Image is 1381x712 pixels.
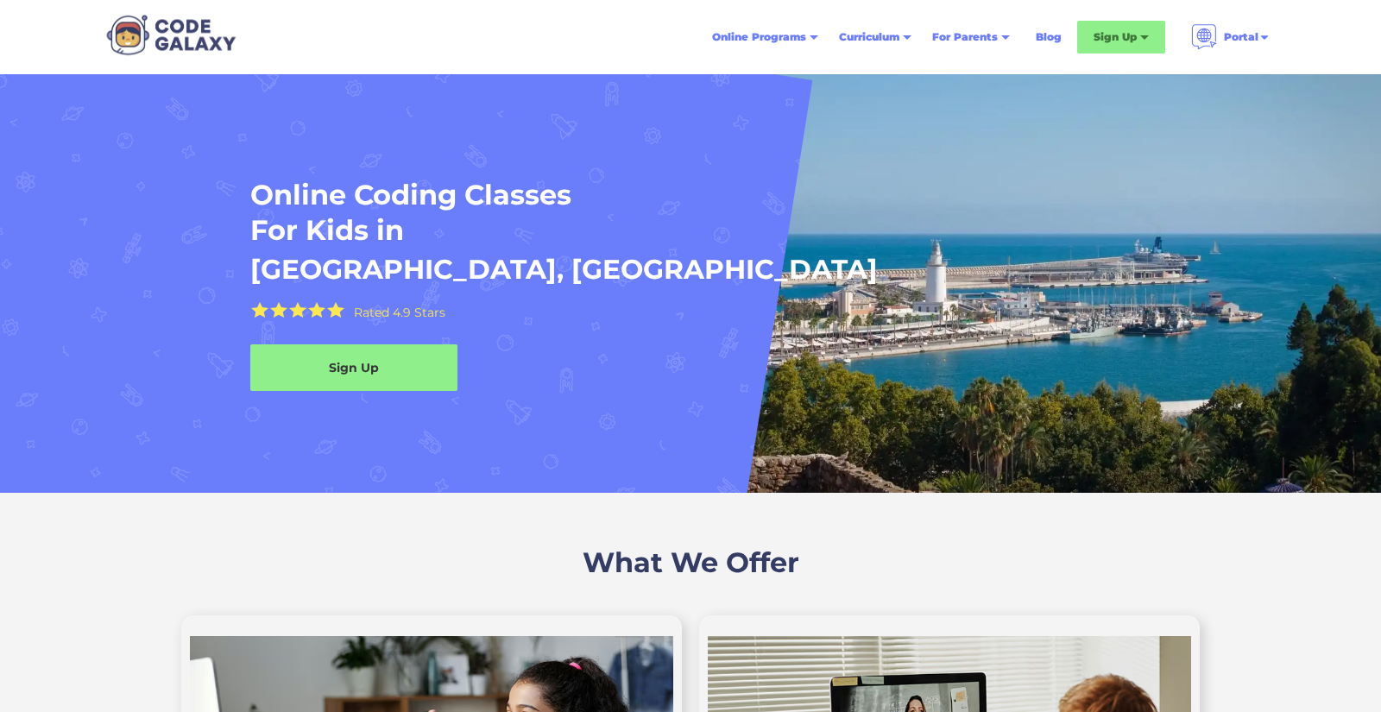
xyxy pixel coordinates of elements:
[327,302,344,318] img: Yellow Star - the Code Galaxy
[270,302,287,318] img: Yellow Star - the Code Galaxy
[250,252,878,287] h1: [GEOGRAPHIC_DATA], [GEOGRAPHIC_DATA]
[354,306,445,318] div: Rated 4.9 Stars
[1181,17,1281,57] div: Portal
[250,359,457,376] div: Sign Up
[250,177,996,249] h1: Online Coding Classes For Kids in
[1224,28,1258,46] div: Portal
[932,28,998,46] div: For Parents
[289,302,306,318] img: Yellow Star - the Code Galaxy
[839,28,899,46] div: Curriculum
[250,344,457,391] a: Sign Up
[251,302,268,318] img: Yellow Star - the Code Galaxy
[702,22,829,53] div: Online Programs
[308,302,325,318] img: Yellow Star - the Code Galaxy
[1094,28,1137,46] div: Sign Up
[1077,21,1165,54] div: Sign Up
[922,22,1020,53] div: For Parents
[712,28,806,46] div: Online Programs
[829,22,922,53] div: Curriculum
[1025,22,1072,53] a: Blog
